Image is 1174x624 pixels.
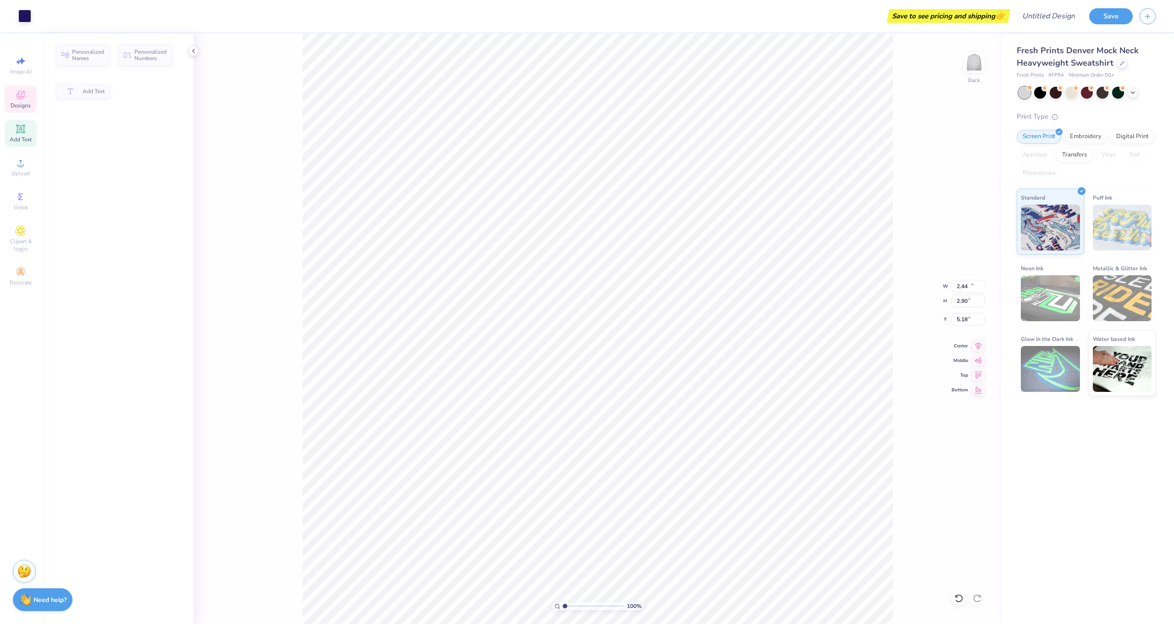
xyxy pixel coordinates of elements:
span: Personalized Names [72,49,105,61]
span: Metallic & Glitter Ink [1093,263,1147,273]
span: Clipart & logos [5,238,37,252]
span: Fresh Prints [1017,72,1044,79]
div: Transfers [1056,148,1093,162]
span: Water based Ink [1093,334,1135,344]
span: Greek [14,204,28,211]
span: Middle [952,357,968,364]
span: Glow in the Dark Ink [1021,334,1073,344]
span: Fresh Prints Denver Mock Neck Heavyweight Sweatshirt [1017,45,1139,68]
img: Back [965,53,983,72]
span: Designs [11,102,31,109]
span: Decorate [10,279,32,286]
span: Top [952,372,968,379]
button: Save [1089,8,1133,24]
span: 100 % [627,602,642,610]
img: Glow in the Dark Ink [1021,346,1080,392]
span: Neon Ink [1021,263,1043,273]
div: Embroidery [1064,130,1108,144]
strong: Need help? [33,596,66,604]
img: Standard [1021,205,1080,251]
span: # FP94 [1048,72,1064,79]
div: Rhinestones [1017,167,1061,180]
div: Foil [1124,148,1146,162]
span: Upload [11,170,30,177]
img: Neon Ink [1021,275,1080,321]
div: Digital Print [1110,130,1155,144]
span: Add Text [10,136,32,143]
img: Water based Ink [1093,346,1152,392]
img: Puff Ink [1093,205,1152,251]
span: Minimum Order: 50 + [1069,72,1114,79]
span: Standard [1021,193,1045,202]
img: Metallic & Glitter Ink [1093,275,1152,321]
span: 👉 [995,10,1005,21]
span: Personalized Numbers [134,49,167,61]
span: Add Text [83,88,105,95]
div: Screen Print [1017,130,1061,144]
div: Print Type [1017,111,1156,122]
span: Puff Ink [1093,193,1112,202]
div: Vinyl [1096,148,1121,162]
div: Back [968,76,980,84]
div: Applique [1017,148,1053,162]
div: Save to see pricing and shipping [889,9,1008,23]
span: Image AI [10,68,32,75]
input: Untitled Design [1015,7,1082,25]
span: Bottom [952,387,968,393]
span: Center [952,343,968,349]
